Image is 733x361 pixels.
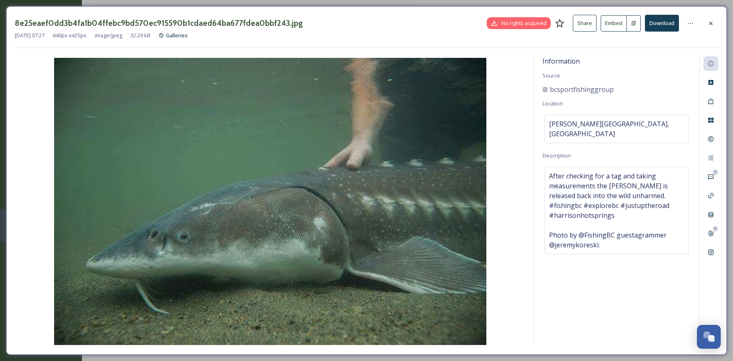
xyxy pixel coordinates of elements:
span: image/jpeg [95,32,122,39]
span: Location [542,100,563,107]
button: Download [645,15,679,32]
span: 640 px x 425 px [53,32,86,39]
h3: 8e25eaef0dd3b4fa1b04ffebc9bd570ec915590b1cdaed64ba677fdea0bbf243.jpg [15,17,303,29]
img: 8e25eaef0dd3b4fa1b04ffebc9bd570ec915590b1cdaed64ba677fdea0bbf243.jpg [15,58,526,345]
button: Open Chat [697,325,721,349]
span: 32.29 kB [130,32,150,39]
span: bcsportfishinggroup [550,85,614,94]
span: After checking for a tag and taking measurements the [PERSON_NAME] is released back into the wild... [549,171,684,250]
a: bcsportfishinggroup [542,85,614,94]
span: [PERSON_NAME][GEOGRAPHIC_DATA], [GEOGRAPHIC_DATA] [549,119,684,139]
span: Information [542,57,580,66]
div: 0 [713,169,718,175]
span: Source [542,72,560,79]
button: Share [573,15,597,32]
div: 0 [713,226,718,232]
span: No rights acquired [502,19,547,27]
span: Description [542,152,571,159]
span: Galleries [166,32,188,39]
span: [DATE] 07:27 [15,32,45,39]
button: Embed [601,15,627,32]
